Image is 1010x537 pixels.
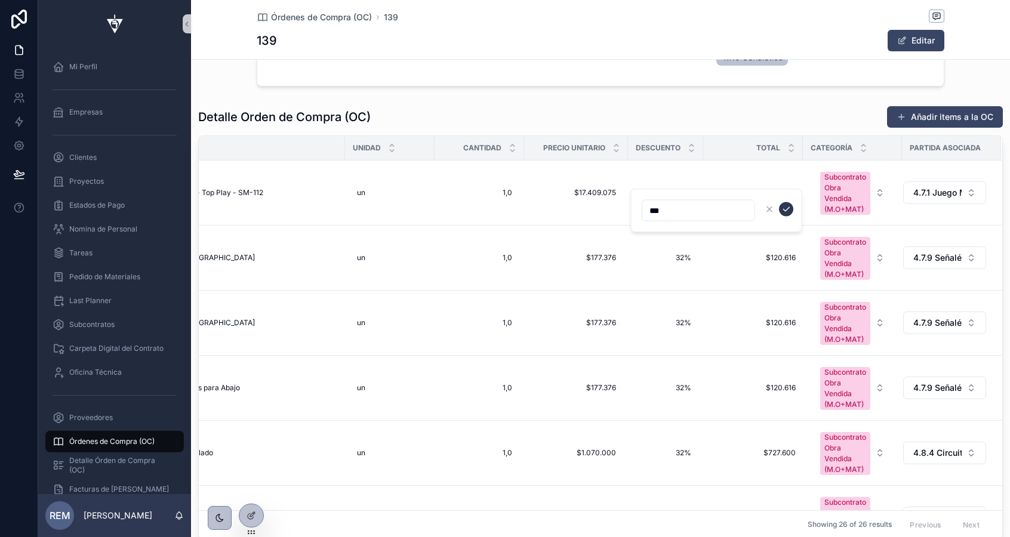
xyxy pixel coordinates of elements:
span: $177.376 [536,253,616,263]
span: 32% [640,253,691,263]
h1: 139 [257,32,277,49]
span: 1,0 [447,448,512,458]
a: Carpeta Digital del Contrato [45,338,184,359]
a: Proveedores [45,407,184,428]
button: Select Button [903,376,986,399]
span: Partida asociada [910,143,981,153]
span: $17.409.075 [536,188,616,197]
span: $727.600 [710,448,796,458]
span: Total [756,143,780,153]
a: Clientes [45,147,184,168]
span: Showing 26 of 26 results [808,520,892,530]
span: un [357,253,365,263]
button: Select Button [811,361,894,415]
a: 139 [384,11,398,23]
span: 4.8.4 Circuito Atlético [913,447,962,459]
span: Nomina de Personal [69,224,137,234]
span: 1,0 [447,383,512,393]
span: 32% [640,383,691,393]
span: REM [50,508,70,523]
span: Last Planner [69,296,112,305]
a: Mi Perfil [45,56,184,78]
a: Detalle Órden de Compra (OC) [45,455,184,476]
img: App logo [100,14,129,33]
span: Pedido de Materiales [69,272,140,282]
span: 4.7.9 Señalética [913,317,962,329]
button: Editar [888,30,944,51]
span: Proveedores [69,413,113,422]
button: Select Button [811,231,894,285]
button: Añadir items a la OC [887,106,1003,128]
span: Clientes [69,153,97,162]
span: 4.7.1 Juego Modular [913,187,962,199]
div: scrollable content [38,48,191,494]
a: Tareas [45,242,184,264]
span: Subcontratos [69,320,115,329]
div: Subcontrato Obra Vendida (M.O+MAT) [824,172,866,215]
button: Select Button [811,166,894,220]
span: Categoría [811,143,852,153]
span: Señaletica [GEOGRAPHIC_DATA] [144,253,255,263]
a: Pedido de Materiales [45,266,184,288]
p: [PERSON_NAME] [84,510,152,521]
a: Oficina Técnica [45,362,184,383]
a: Nomina de Personal [45,218,184,240]
a: Estados de Pago [45,195,184,216]
span: un [357,318,365,328]
span: Facturas de [PERSON_NAME] [69,484,169,494]
span: 4.7.9 Señalética [913,382,962,394]
a: Empresas [45,101,184,123]
span: Precio Unitario [543,143,605,153]
a: Facturas de [PERSON_NAME] [45,479,184,500]
span: Tareas [69,248,93,258]
span: $1.070.000 [536,448,616,458]
span: Detalle Órden de Compra (OC) [69,456,172,475]
span: 32% [640,448,691,458]
button: Select Button [903,507,986,529]
span: Señaletica [GEOGRAPHIC_DATA] [144,318,255,328]
span: Carpeta Digital del Contrato [69,344,164,353]
span: 4.7.9 Señalética [913,252,962,264]
span: un [357,188,365,197]
a: Proyectos [45,171,184,192]
div: Subcontrato Obra Vendida (M.O+MAT) [824,237,866,280]
a: Órdenes de Compra (OC) [45,431,184,452]
span: Mi Perfil [69,62,97,72]
button: Select Button [903,181,986,204]
span: Descuento [636,143,680,153]
button: Select Button [903,246,986,269]
span: Oficina Técnica [69,368,122,377]
span: un [357,448,365,458]
div: Subcontrato Obra Vendida (M.O+MAT) [824,367,866,410]
span: $120.616 [710,253,796,263]
span: Juego Modular - Top Play - SM-112 [144,188,263,197]
span: Órdenes de Compra (OC) [69,437,155,446]
a: Last Planner [45,290,184,311]
button: Select Button [811,426,894,480]
a: Subcontratos [45,314,184,335]
span: 32% [640,318,691,328]
span: $120.616 [710,383,796,393]
span: 1,0 [447,318,512,328]
span: $120.616 [710,318,796,328]
span: Cantidad [463,143,501,153]
button: Select Button [811,296,894,350]
button: Select Button [903,442,986,464]
button: Select Button [903,311,986,334]
span: 1,0 [447,188,512,197]
span: Proyectos [69,177,104,186]
div: Subcontrato Obra Vendida (M.O+MAT) [824,302,866,345]
span: un [357,383,365,393]
span: $177.376 [536,318,616,328]
a: Órdenes de Compra (OC) [257,11,372,23]
span: $177.376 [536,383,616,393]
span: Órdenes de Compra (OC) [271,11,372,23]
h1: Detalle Orden de Compra (OC) [198,109,371,125]
div: Subcontrato Obra Vendida (M.O+MAT) [824,432,866,475]
span: Estados de Pago [69,200,125,210]
span: 1,0 [447,253,512,263]
span: Empresas [69,107,103,117]
span: Unidad [353,143,381,153]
